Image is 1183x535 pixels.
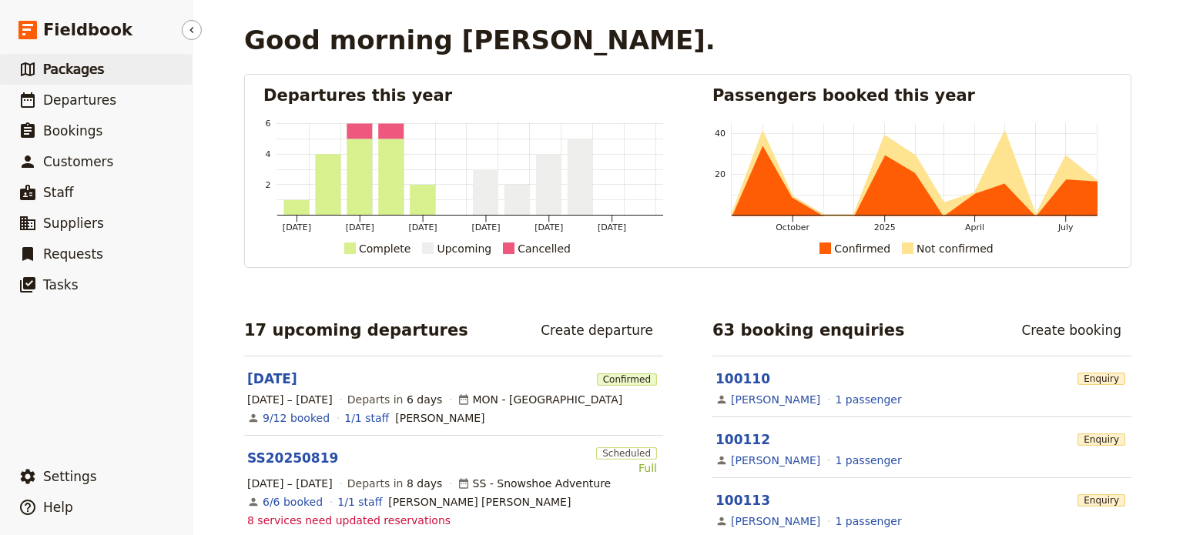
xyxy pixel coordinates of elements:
[43,246,103,262] span: Requests
[917,239,994,258] div: Not confirmed
[43,123,102,139] span: Bookings
[1077,494,1125,507] span: Enquiry
[42,89,54,102] img: tab_domain_overview_orange.svg
[346,222,374,232] tspan: [DATE]
[283,222,311,232] tspan: [DATE]
[715,432,770,447] a: 100112
[731,392,820,407] a: [PERSON_NAME]
[43,62,104,77] span: Packages
[263,410,330,426] a: View the bookings for this departure
[359,239,411,258] div: Complete
[43,500,73,515] span: Help
[834,239,890,258] div: Confirmed
[836,453,902,468] a: View the passengers for this booking
[598,222,626,232] tspan: [DATE]
[43,277,79,293] span: Tasks
[409,222,437,232] tspan: [DATE]
[965,222,984,232] tspan: April
[263,84,663,107] h2: Departures this year
[471,222,500,232] tspan: [DATE]
[407,477,442,490] span: 8 days
[597,373,657,386] span: Confirmed
[244,319,468,342] h2: 17 upcoming departures
[337,494,382,510] a: 1/1 staff
[776,222,809,232] tspan: October
[247,449,338,467] a: SS20250819
[715,169,726,179] tspan: 20
[266,119,271,129] tspan: 6
[731,513,820,529] a: [PERSON_NAME]
[247,369,297,388] a: [DATE]
[1057,222,1074,232] tspan: July
[457,476,612,491] div: SS - Snowshoe Adventure
[344,410,389,426] a: 1/1 staff
[247,392,333,407] span: [DATE] – [DATE]
[247,513,451,528] span: 8 services need updated reservations
[395,410,484,426] span: Rebecca Arnott
[59,91,138,101] div: Domain Overview
[531,317,663,343] a: Create departure
[457,392,623,407] div: MON - [GEOGRAPHIC_DATA]
[43,185,74,200] span: Staff
[437,239,491,258] div: Upcoming
[153,89,166,102] img: tab_keywords_by_traffic_grey.svg
[43,25,75,37] div: v 4.0.24
[1077,373,1125,385] span: Enquiry
[388,494,571,510] span: Frith Hudson Graham
[712,84,1112,107] h2: Passengers booked this year
[25,25,37,37] img: logo_orange.svg
[407,393,442,406] span: 6 days
[836,513,902,529] a: View the passengers for this booking
[715,371,770,386] a: 100110
[182,20,202,40] button: Hide menu
[715,129,726,139] tspan: 40
[715,493,770,508] a: 100113
[263,494,323,510] a: View the bookings for this departure
[596,460,657,476] div: Full
[836,392,902,407] a: View the passengers for this booking
[43,92,116,108] span: Departures
[1077,433,1125,446] span: Enquiry
[266,180,271,190] tspan: 2
[43,18,132,42] span: Fieldbook
[712,319,905,342] h2: 63 booking enquiries
[535,222,563,232] tspan: [DATE]
[43,469,97,484] span: Settings
[170,91,260,101] div: Keywords by Traffic
[518,239,571,258] div: Cancelled
[1011,317,1131,343] a: Create booking
[347,392,442,407] span: Departs in
[25,40,37,52] img: website_grey.svg
[43,216,104,231] span: Suppliers
[874,222,896,232] tspan: 2025
[247,476,333,491] span: [DATE] – [DATE]
[731,453,820,468] a: [PERSON_NAME]
[43,154,113,169] span: Customers
[244,25,715,55] h1: Good morning [PERSON_NAME].
[266,149,271,159] tspan: 4
[40,40,169,52] div: Domain: [DOMAIN_NAME]
[347,476,442,491] span: Departs in
[596,447,657,460] span: Scheduled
